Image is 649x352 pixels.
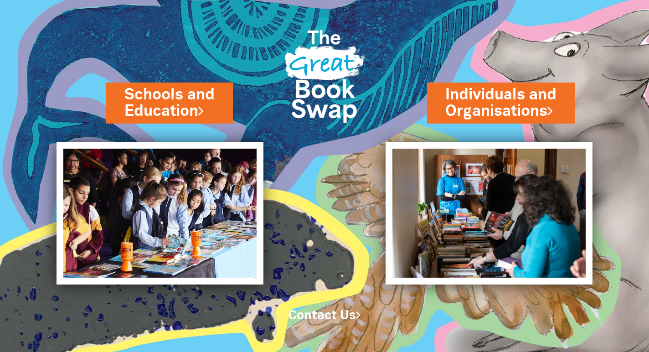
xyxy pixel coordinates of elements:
[288,310,361,321] a: Contact Us
[277,11,371,136] img: Great Bookswap logo
[386,142,592,285] img: Individuals and Organisations
[57,142,263,285] img: Schools and Education
[124,84,215,122] a: Schools andEducation
[445,84,556,122] a: Individuals andOrganisations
